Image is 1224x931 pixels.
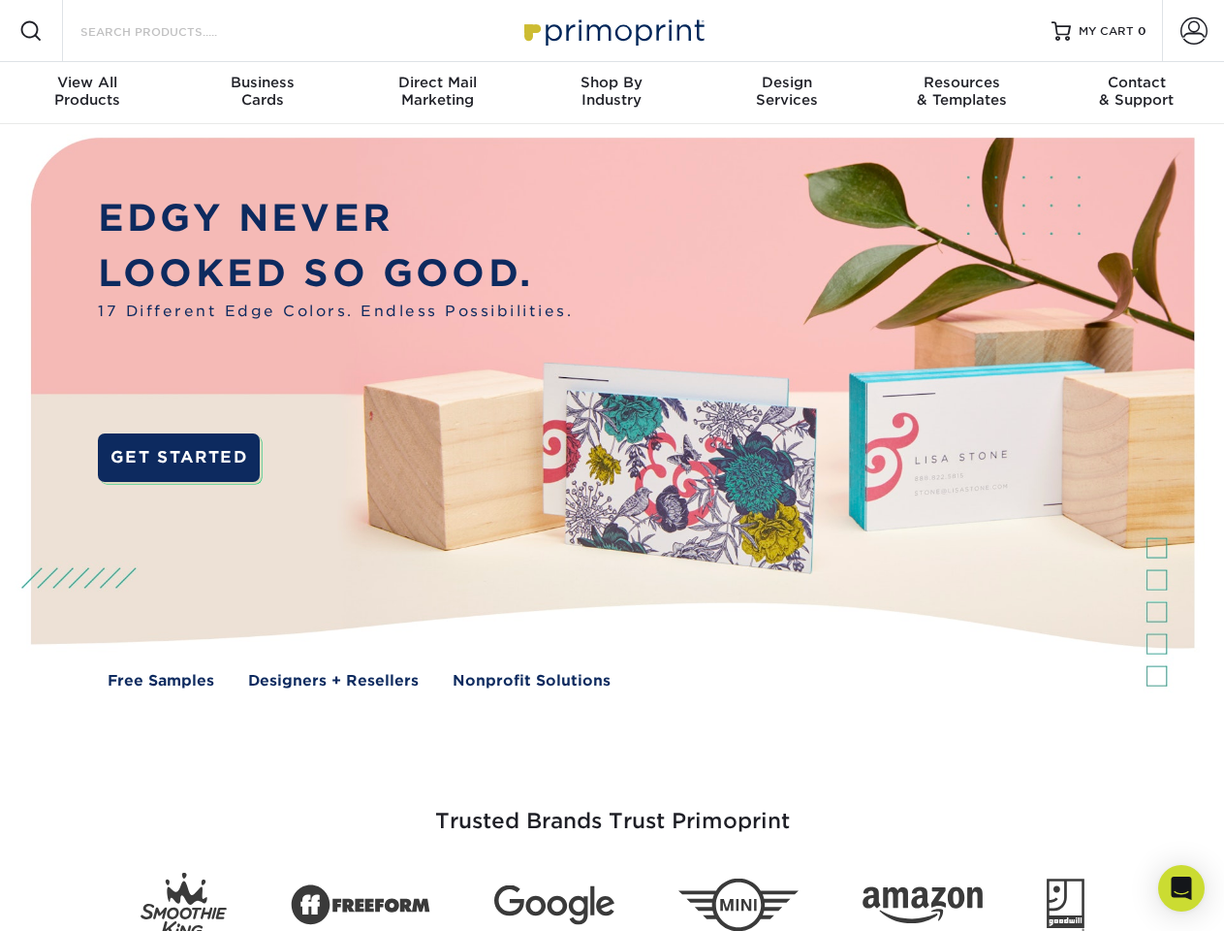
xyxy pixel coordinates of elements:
p: LOOKED SO GOOD. [98,246,573,302]
span: 17 Different Edge Colors. Endless Possibilities. [98,301,573,323]
img: Goodwill [1047,879,1084,931]
p: EDGY NEVER [98,191,573,246]
img: Google [494,885,614,925]
span: Resources [874,74,1049,91]
span: Business [174,74,349,91]
div: Cards [174,74,349,109]
span: Design [700,74,874,91]
input: SEARCH PRODUCTS..... [78,19,267,43]
div: Open Intercom Messenger [1158,865,1205,912]
div: Services [700,74,874,109]
div: & Templates [874,74,1049,109]
span: Shop By [524,74,699,91]
span: MY CART [1079,23,1134,40]
a: DesignServices [700,62,874,124]
a: BusinessCards [174,62,349,124]
a: Contact& Support [1050,62,1224,124]
img: Amazon [863,887,983,924]
a: GET STARTED [98,433,260,482]
a: Nonprofit Solutions [453,670,611,692]
div: & Support [1050,74,1224,109]
a: Resources& Templates [874,62,1049,124]
a: Free Samples [108,670,214,692]
a: Shop ByIndustry [524,62,699,124]
a: Designers + Resellers [248,670,419,692]
img: Primoprint [516,10,709,51]
a: Direct MailMarketing [350,62,524,124]
div: Industry [524,74,699,109]
iframe: Google Customer Reviews [5,872,165,924]
h3: Trusted Brands Trust Primoprint [46,762,1179,857]
span: Direct Mail [350,74,524,91]
div: Marketing [350,74,524,109]
span: 0 [1138,24,1146,38]
span: Contact [1050,74,1224,91]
